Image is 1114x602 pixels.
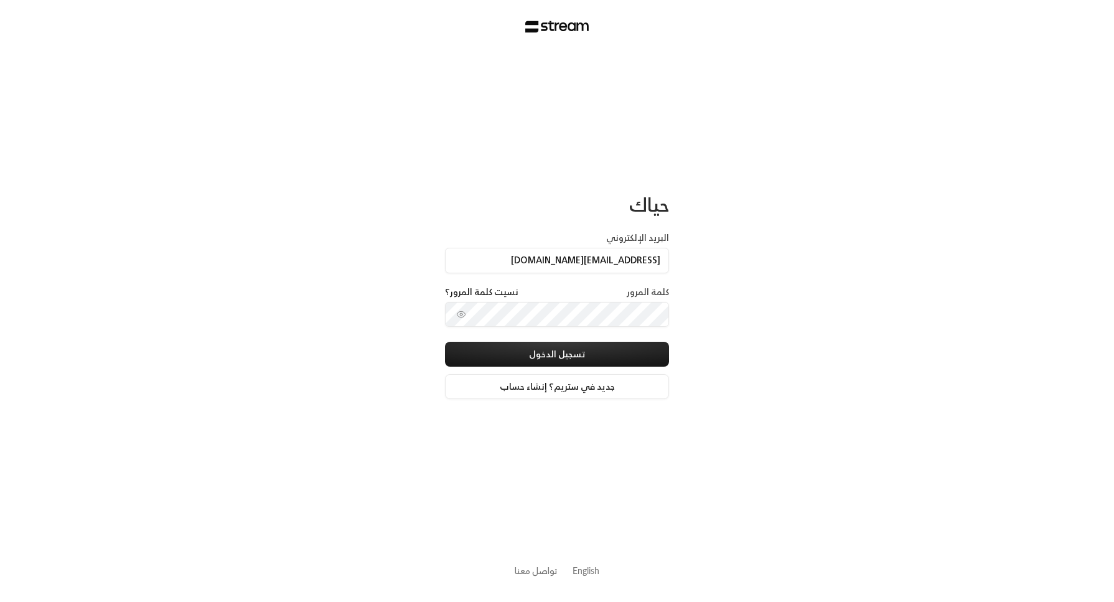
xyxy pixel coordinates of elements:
[445,374,669,399] a: جديد في ستريم؟ إنشاء حساب
[515,563,558,578] a: تواصل معنا
[573,559,599,582] a: English
[525,21,589,33] img: Stream Logo
[445,286,518,298] a: نسيت كلمة المرور؟
[627,286,669,298] label: كلمة المرور
[606,232,669,244] label: البريد الإلكتروني
[629,188,669,221] span: حياك
[445,342,669,367] button: تسجيل الدخول
[515,564,558,577] button: تواصل معنا
[451,304,471,324] button: toggle password visibility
